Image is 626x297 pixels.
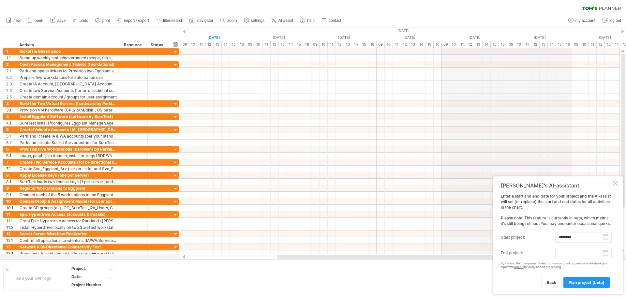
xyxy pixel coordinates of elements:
div: 12 [6,231,16,237]
div: 11.2 [6,224,16,230]
div: Create AD groups (e.g., GG_SureTest_QA_Users, GG_SureTest_Admins) and a Domain account for Access... [20,205,117,211]
div: Tuesday, 9 September 2025 [181,34,246,41]
div: Project Number [71,282,107,288]
a: my account [567,16,597,25]
div: 13 [279,41,287,48]
a: print [94,16,112,25]
div: Kickoff & Governance [20,48,117,54]
div: 14 [222,41,230,48]
div: 5.2 [6,140,16,146]
label: end project: [501,248,555,258]
div: 09 [246,41,254,48]
a: AI assist [270,16,295,25]
div: .... [109,274,163,279]
div: Create Svc_Eggplant_Srv (server-side) and Svc_Eggplant_WS (workstation-side), deny interactive lo... [20,166,117,172]
div: 10 [385,41,393,48]
div: 14 [483,41,491,48]
div: Parkland: create IA & WA accounts (per your standards) and Parkland staff Secret Server entries (... [20,133,117,139]
div: 4.1 [6,120,16,126]
div: 14 [417,41,425,48]
div: 10 [254,41,262,48]
div: 11 [523,41,531,48]
div: Provision Five Workstations (hardware by Parkland) [20,146,117,152]
div: 11.1 [6,218,16,224]
div: 12 [271,41,279,48]
div: 7.1 [6,166,16,172]
div: 15 [556,41,564,48]
div: 10.1 [6,205,16,211]
div: Thursday, 11 September 2025 [311,34,377,41]
div: Prove end-to-end connectivity: server↔workstation, workstation↔Epic endpoints (as required), time... [20,250,117,257]
div: Domain Group & Assignment Model (for user access) [20,198,117,204]
div: Build the Two Virtual Servers (hardware by Parkland) [20,100,117,107]
div: 2.3 [6,81,16,87]
span: settings [251,18,264,23]
div: 7 [6,159,16,165]
a: filter/search [154,16,185,25]
div: 3.1 [6,107,16,113]
div: Parkland opens tickets to: Provision two Eggplant virtual servers [20,68,117,74]
div: Create/Validate Accounts (IA, [GEOGRAPHIC_DATA], SecretServer) [20,126,117,133]
a: save [49,16,67,25]
div: Date: [71,274,107,279]
a: log out [601,16,623,25]
div: 4 [6,113,16,120]
div: 09 [377,41,385,48]
div: 13 [214,41,222,48]
div: 9.1 [6,192,16,198]
div: 11 [6,211,16,217]
div: 13 [6,244,16,250]
div: 2.5 [6,94,16,100]
div: Create domain account / groups for user assignment [20,94,117,100]
div: Create two Service Accounts (for bi-directional comms) [20,87,117,94]
div: 2.1 [6,68,16,74]
span: filter/search [163,18,183,23]
span: save [57,18,66,23]
div: 13 [344,41,352,48]
div: 3 [6,100,16,107]
div: 16 [303,41,311,48]
div: 15 [230,41,238,48]
a: back [542,277,561,288]
div: 12 [336,41,344,48]
div: Provision VM hardware (CPU/RAM/disk), OS baseline, join domain, network/VLANs, firewall rules for... [20,107,117,113]
div: 15 [360,41,368,48]
span: help [307,18,315,23]
div: Create Two Service Accounts (for bi-directional server↔workstation comms) [20,159,117,165]
div: 8 [6,172,16,178]
div: Epic Hyperdrive Access (accounts & installs) [20,211,117,217]
div: Sunday, 14 September 2025 [507,34,572,41]
div: Connect each of the 5 workstations to the Eggplant servers; tag by team/use; verify scheduler see... [20,192,117,198]
div: 12 [597,41,605,48]
span: open [35,18,43,23]
div: 8.1 [6,179,16,185]
div: 10 [6,198,16,204]
div: 5 [6,126,16,133]
div: 13 [605,41,613,48]
div: 9 [6,185,16,191]
div: By clicking the 'plan project (beta)' button you grant us permission to share your input with for... [501,262,612,269]
div: 09 [442,41,450,48]
div: 15 [295,41,303,48]
span: import / export [124,18,149,23]
div: 16 [368,41,377,48]
div: Add your own logo [3,266,64,290]
div: 10 [320,41,328,48]
div: Parkland: create Secret Server entries for SureTest (Trient + 2) [20,140,117,146]
div: Saturday, 13 September 2025 [442,34,507,41]
div: 16 [238,41,246,48]
div: 11 [589,41,597,48]
div: Enter a start and end date for your project and the AI-assist will set (or replace) the start and... [501,194,612,288]
div: Secret Server Workflow Finalization [20,231,117,237]
div: 11 [328,41,336,48]
div: 10 [580,41,589,48]
div: Grant Epic Hyperdrive access for Parkland ([PERSON_NAME], [PERSON_NAME], [PERSON_NAME], [PERSON_N... [20,218,117,224]
span: contact [329,18,341,23]
div: .... [109,266,163,271]
div: 15 [425,41,434,48]
div: 1.1 [6,55,16,61]
a: new [5,16,22,25]
div: Project: [71,266,107,271]
div: 2 [6,61,16,67]
div: 6.1 [6,153,16,159]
